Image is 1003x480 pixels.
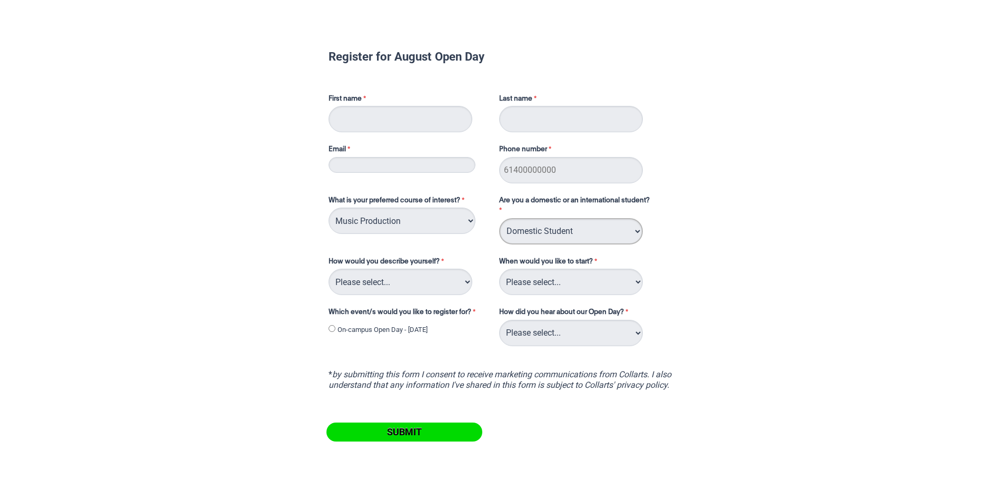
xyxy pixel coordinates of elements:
input: Phone number [499,157,643,183]
label: Last name [499,94,539,106]
select: What is your preferred course of interest? [329,208,475,234]
select: How would you describe yourself? [329,269,472,295]
h1: Register for August Open Day [329,51,675,62]
label: How did you hear about our Open Day? [499,307,631,320]
label: Which event/s would you like to register for? [329,307,489,320]
span: Are you a domestic or an international student? [499,197,650,204]
input: Last name [499,106,643,132]
label: Phone number [499,144,554,157]
input: Email [329,157,475,173]
label: What is your preferred course of interest? [329,195,489,208]
label: On-campus Open Day - [DATE] [337,325,428,335]
i: by submitting this form I consent to receive marketing communications from Collarts. I also under... [329,369,671,390]
label: How would you describe yourself? [329,257,489,269]
label: When would you like to start? [499,257,667,269]
select: How did you hear about our Open Day? [499,320,643,346]
input: Submit [326,423,482,442]
input: First name [329,106,472,132]
label: First name [329,94,489,106]
label: Email [329,144,489,157]
select: When would you like to start? [499,269,643,295]
select: Are you a domestic or an international student? [499,218,643,244]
